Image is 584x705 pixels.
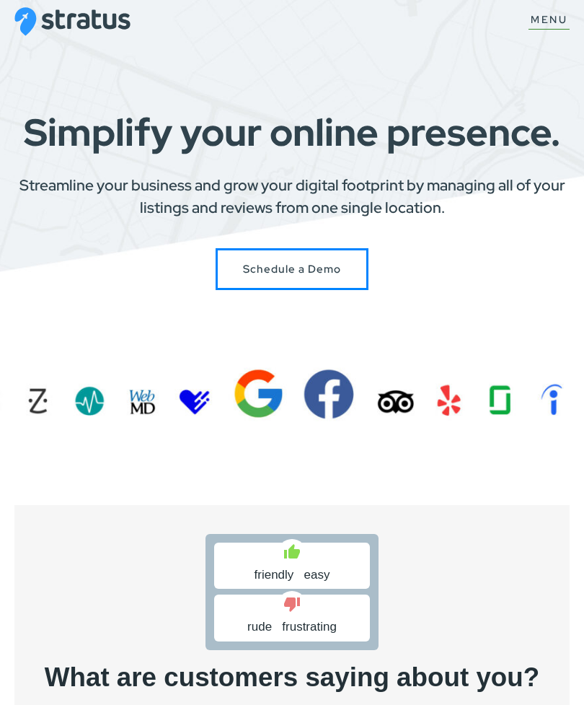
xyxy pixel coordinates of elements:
[226,618,358,636] span: rude frustrating
[14,114,570,152] h1: Simplify your online presence.
[14,174,570,219] p: Streamline your business and grow your digital footprint by managing all of your listings and rev...
[14,7,130,36] img: Stratus
[43,662,541,693] h2: What are customers saying about you?
[528,14,570,30] button: Show Menu
[255,566,330,584] span: friendly easy
[216,248,368,291] a: Schedule a Stratus Demo with Us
